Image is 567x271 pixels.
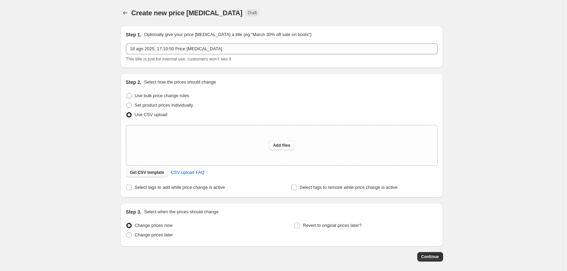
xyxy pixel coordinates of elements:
[130,170,164,175] span: Get CSV template
[126,168,168,177] button: Get CSV template
[300,185,398,190] span: Select tags to remove while price change is active
[248,10,257,16] span: Draft
[417,252,443,261] button: Continue
[126,209,142,215] h2: Step 3.
[126,31,142,38] h2: Step 1.
[135,185,225,190] span: Select tags to add while price change is active
[273,143,290,148] span: Add files
[126,79,142,86] h2: Step 2.
[171,169,204,176] span: CSV upload FAQ
[135,223,172,228] span: Change prices now
[269,141,294,150] button: Add files
[144,31,311,38] p: Optionally give your price [MEDICAL_DATA] a title (eg "March 30% off sale on boots")
[144,209,218,215] p: Select when the prices should change
[167,167,208,178] a: CSV upload FAQ
[126,43,438,54] input: 30% off holiday sale
[135,103,193,108] span: Set product prices individually
[135,93,189,98] span: Use bulk price change rules
[121,8,130,18] button: Price change jobs
[135,232,173,237] span: Change prices later
[131,9,243,17] span: Create new price [MEDICAL_DATA]
[303,223,362,228] span: Revert to original prices later?
[421,254,439,259] span: Continue
[144,79,216,86] p: Select how the prices should change
[135,112,167,117] span: Use CSV upload
[126,56,231,61] span: This title is just for internal use, customers won't see it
